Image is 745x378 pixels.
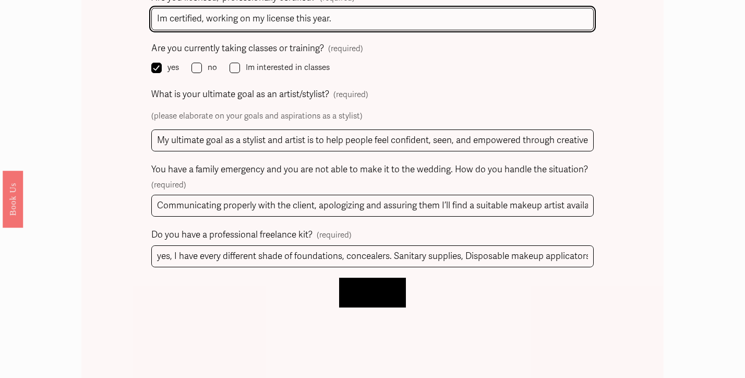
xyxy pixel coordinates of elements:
[246,61,330,75] span: Im interested in classes
[151,105,594,127] p: (please elaborate on your goals and aspirations as a stylist)
[151,245,594,268] input: elaborate in detail
[151,162,588,178] span: You have a family emergency and you are not able to make it to the wedding. How do you handle the...
[208,61,217,75] span: no
[191,63,202,73] input: no
[230,63,240,73] input: Im interested in classes
[151,227,313,243] span: Do you have a professional freelance kit?
[351,287,394,298] span: Let's Chat!
[3,171,23,228] a: Book Us
[333,88,368,102] span: (required)
[328,42,363,56] span: (required)
[151,41,324,57] span: Are you currently taking classes or training?
[151,63,162,73] input: yes
[151,178,186,193] span: (required)
[167,61,179,75] span: yes
[339,278,406,308] button: Let's Chat!Let's Chat!
[317,228,352,243] span: (required)
[151,8,594,30] input: list all credentials here
[151,87,329,103] span: What is your ultimate goal as an artist/stylist?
